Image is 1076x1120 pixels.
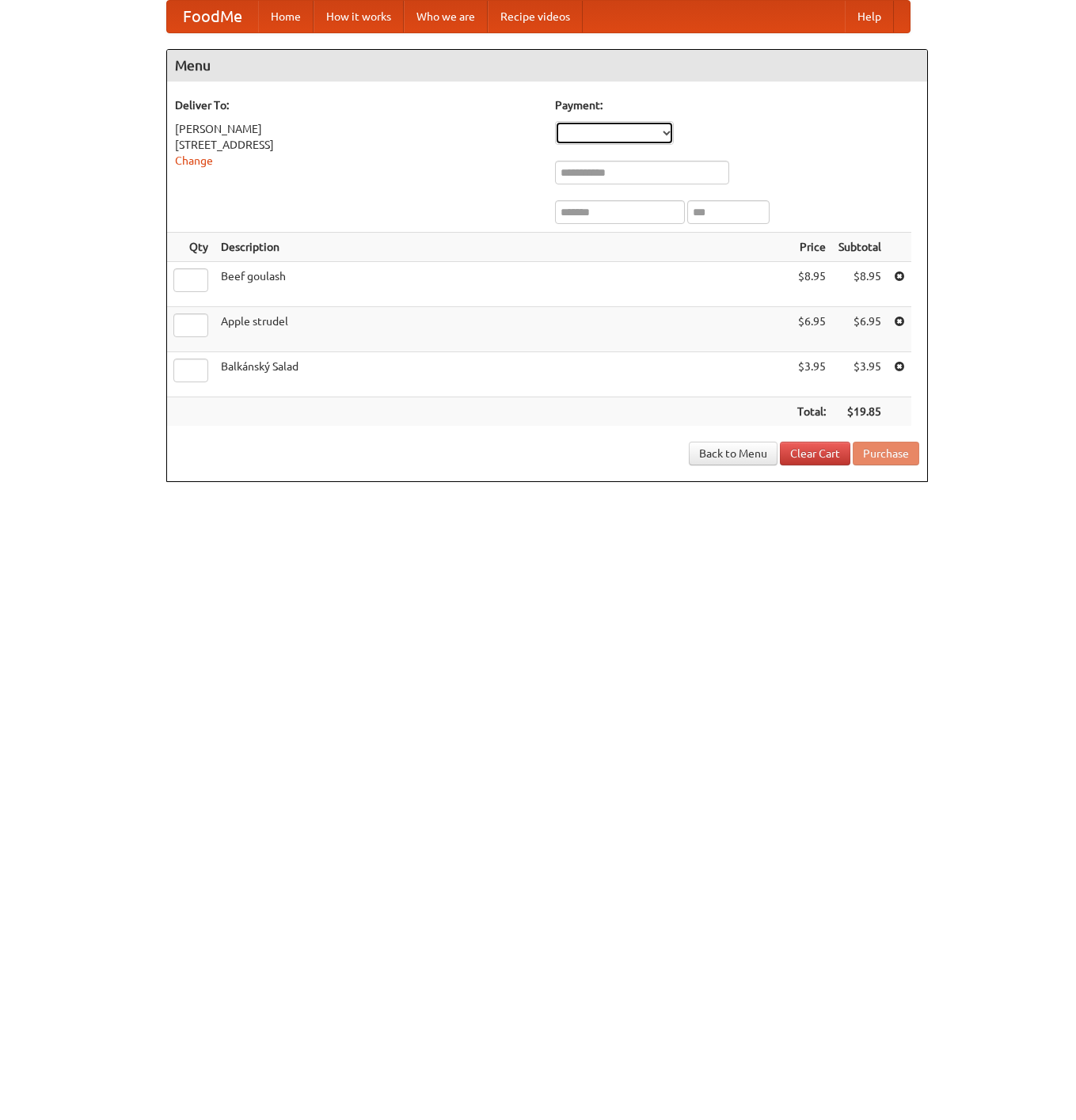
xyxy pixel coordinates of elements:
th: Qty [167,233,215,262]
a: How it works [314,1,404,32]
th: Price [791,233,832,262]
td: $6.95 [832,307,888,352]
div: [STREET_ADDRESS] [175,137,539,153]
td: Balkánský Salad [215,352,791,397]
h5: Deliver To: [175,97,539,113]
th: Description [215,233,791,262]
a: Who we are [404,1,488,32]
div: [PERSON_NAME] [175,121,539,137]
a: Clear Cart [780,442,850,465]
a: Back to Menu [689,442,778,465]
th: Subtotal [832,233,888,262]
th: Total: [791,397,832,427]
td: $3.95 [832,352,888,397]
td: $3.95 [791,352,832,397]
th: $19.85 [832,397,888,427]
a: Change [175,154,213,167]
a: Help [845,1,894,32]
a: Home [258,1,314,32]
td: $8.95 [832,262,888,307]
td: Apple strudel [215,307,791,352]
h5: Payment: [555,97,919,113]
button: Purchase [853,442,919,465]
h4: Menu [167,50,927,82]
td: $8.95 [791,262,832,307]
a: Recipe videos [488,1,583,32]
td: Beef goulash [215,262,791,307]
td: $6.95 [791,307,832,352]
a: FoodMe [167,1,258,32]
